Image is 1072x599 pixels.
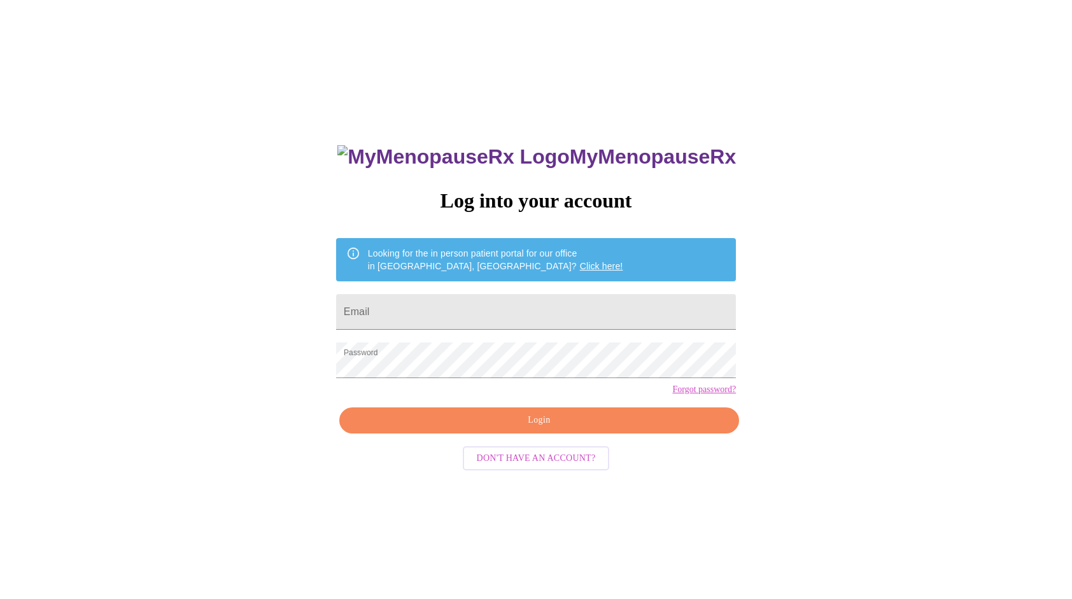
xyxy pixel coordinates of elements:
[477,451,596,467] span: Don't have an account?
[368,242,623,278] div: Looking for the in person patient portal for our office in [GEOGRAPHIC_DATA], [GEOGRAPHIC_DATA]?
[460,452,613,463] a: Don't have an account?
[580,261,623,271] a: Click here!
[354,412,724,428] span: Login
[339,407,739,433] button: Login
[463,446,610,471] button: Don't have an account?
[336,189,736,213] h3: Log into your account
[672,384,736,395] a: Forgot password?
[337,145,569,169] img: MyMenopauseRx Logo
[337,145,736,169] h3: MyMenopauseRx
